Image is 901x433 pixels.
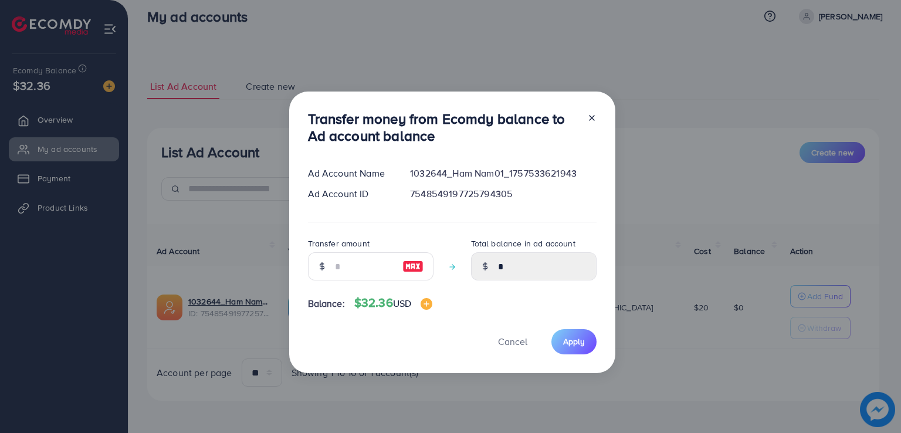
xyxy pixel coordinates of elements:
[498,335,527,348] span: Cancel
[308,110,578,144] h3: Transfer money from Ecomdy balance to Ad account balance
[401,187,605,201] div: 7548549197725794305
[483,329,542,354] button: Cancel
[308,297,345,310] span: Balance:
[563,336,585,347] span: Apply
[393,297,411,310] span: USD
[402,259,424,273] img: image
[354,296,432,310] h4: $32.36
[299,167,401,180] div: Ad Account Name
[299,187,401,201] div: Ad Account ID
[401,167,605,180] div: 1032644_Ham Nam01_1757533621943
[471,238,575,249] label: Total balance in ad account
[421,298,432,310] img: image
[551,329,597,354] button: Apply
[308,238,370,249] label: Transfer amount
